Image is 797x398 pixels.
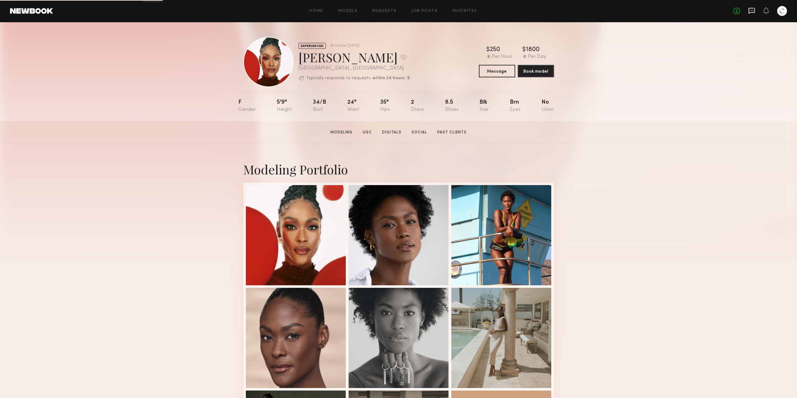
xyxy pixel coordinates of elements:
[479,100,489,112] div: Blk
[435,130,469,135] a: Past Clients
[298,66,411,71] div: [GEOGRAPHIC_DATA] , [GEOGRAPHIC_DATA]
[445,100,458,112] div: 8.5
[243,161,554,178] div: Modeling Portfolio
[526,47,540,53] div: 1800
[335,44,360,48] div: Online [DATE]
[360,130,375,135] a: UGC
[380,130,404,135] a: Digitals
[522,47,526,53] div: $
[238,100,256,112] div: F
[309,9,323,13] a: Home
[541,100,554,112] div: No
[528,54,546,60] div: Per Day
[486,47,490,53] div: $
[306,76,371,80] p: Typically responds to requests
[411,100,424,112] div: 2
[490,47,500,53] div: 250
[492,54,512,60] div: Per Hour
[411,9,437,13] a: Job Posts
[479,65,515,77] button: Message
[372,76,405,80] b: within 24 hours
[298,49,411,65] div: [PERSON_NAME]
[409,130,430,135] a: Social
[372,9,396,13] a: Requests
[277,100,292,112] div: 5'9"
[313,100,326,112] div: 34/b
[518,65,554,77] button: Book model
[380,100,390,112] div: 35"
[347,100,359,112] div: 24"
[298,43,326,49] div: EXPERIENCED
[510,100,520,112] div: Brn
[338,9,357,13] a: Models
[328,130,355,135] a: Modeling
[453,9,477,13] a: Favorites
